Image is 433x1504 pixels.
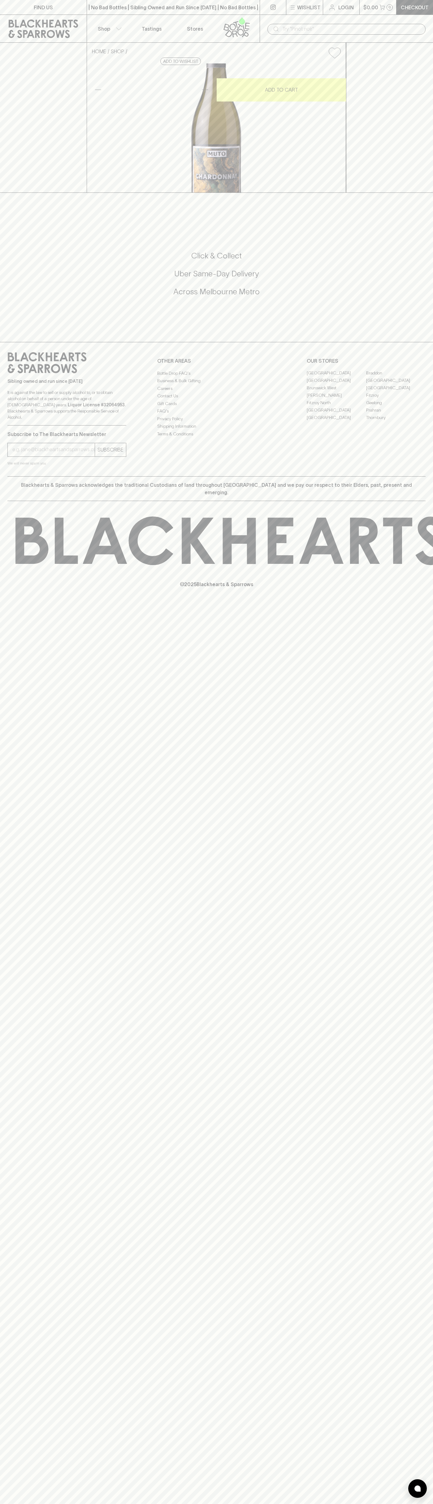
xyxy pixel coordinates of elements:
p: SUBSCRIBE [97,446,123,453]
img: 40939.png [87,63,346,192]
p: $0.00 [363,4,378,11]
a: Stores [173,15,217,42]
input: Try "Pinot noir" [282,24,421,34]
a: Terms & Conditions [157,430,276,438]
p: We will never spam you [7,460,126,466]
a: Fitzroy North [307,399,366,407]
a: [GEOGRAPHIC_DATA] [366,384,426,392]
a: Gift Cards [157,400,276,407]
p: Shop [98,25,110,32]
button: Shop [87,15,130,42]
button: Add to wishlist [326,45,343,61]
strong: Liquor License #32064953 [68,402,125,407]
button: SUBSCRIBE [95,443,126,456]
a: HOME [92,49,106,54]
a: Careers [157,385,276,392]
input: e.g. jane@blackheartsandsparrows.com.au [12,445,95,455]
p: Blackhearts & Sparrows acknowledges the traditional Custodians of land throughout [GEOGRAPHIC_DAT... [12,481,421,496]
p: ADD TO CART [265,86,298,93]
p: 0 [388,6,391,9]
a: Fitzroy [366,392,426,399]
a: Thornbury [366,414,426,421]
a: Tastings [130,15,173,42]
p: OTHER AREAS [157,357,276,365]
div: Call to action block [7,226,426,330]
a: SHOP [111,49,124,54]
p: Subscribe to The Blackhearts Newsletter [7,430,126,438]
a: [PERSON_NAME] [307,392,366,399]
p: FIND US [34,4,53,11]
a: Braddon [366,370,426,377]
a: Business & Bulk Gifting [157,377,276,385]
h5: Click & Collect [7,251,426,261]
a: Prahran [366,407,426,414]
p: Checkout [401,4,429,11]
p: It is against the law to sell or supply alcohol to, or to obtain alcohol on behalf of a person un... [7,389,126,420]
p: Tastings [142,25,162,32]
a: Privacy Policy [157,415,276,422]
p: Wishlist [297,4,321,11]
p: Stores [187,25,203,32]
a: [GEOGRAPHIC_DATA] [366,377,426,384]
button: Add to wishlist [160,58,201,65]
a: Brunswick West [307,384,366,392]
a: Contact Us [157,392,276,400]
a: Bottle Drop FAQ's [157,370,276,377]
a: Geelong [366,399,426,407]
p: Sibling owned and run since [DATE] [7,378,126,384]
a: [GEOGRAPHIC_DATA] [307,407,366,414]
p: OUR STORES [307,357,426,365]
a: [GEOGRAPHIC_DATA] [307,377,366,384]
a: FAQ's [157,408,276,415]
a: Shipping Information [157,423,276,430]
h5: Uber Same-Day Delivery [7,269,426,279]
p: Login [338,4,354,11]
a: [GEOGRAPHIC_DATA] [307,414,366,421]
button: ADD TO CART [217,78,346,102]
img: bubble-icon [414,1485,421,1492]
h5: Across Melbourne Metro [7,287,426,297]
a: [GEOGRAPHIC_DATA] [307,370,366,377]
